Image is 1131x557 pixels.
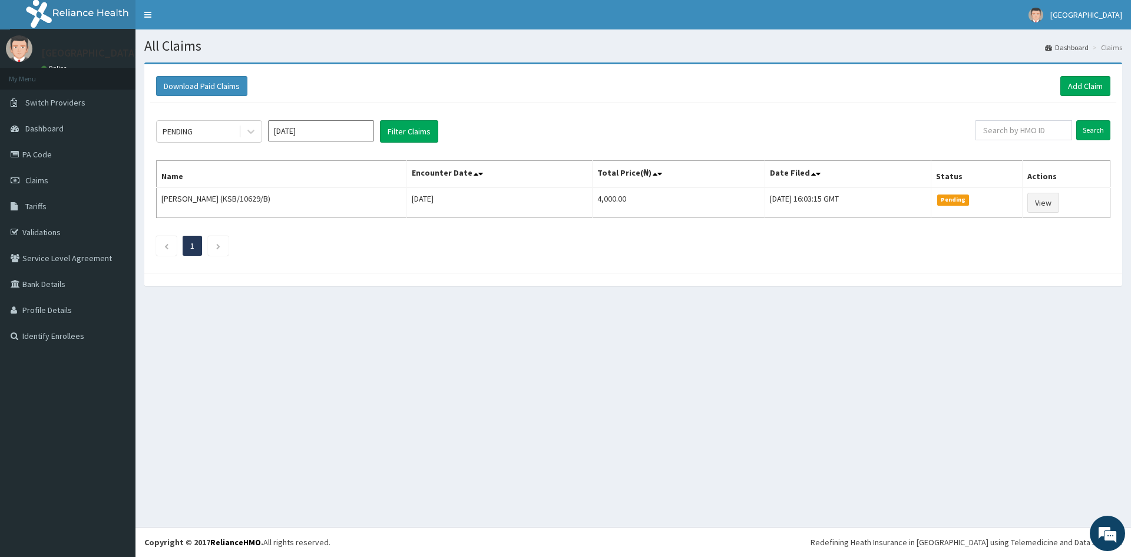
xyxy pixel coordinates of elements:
a: Next page [216,240,221,251]
a: Previous page [164,240,169,251]
strong: Copyright © 2017 . [144,537,263,548]
th: Status [931,161,1022,188]
th: Actions [1022,161,1110,188]
th: Encounter Date [406,161,593,188]
span: Claims [25,175,48,186]
a: Dashboard [1045,42,1089,52]
img: User Image [6,35,32,62]
img: User Image [1029,8,1043,22]
th: Name [157,161,407,188]
a: RelianceHMO [210,537,261,548]
input: Select Month and Year [268,120,374,141]
div: Redefining Heath Insurance in [GEOGRAPHIC_DATA] using Telemedicine and Data Science! [811,536,1122,548]
input: Search by HMO ID [975,120,1072,140]
th: Total Price(₦) [593,161,765,188]
footer: All rights reserved. [135,527,1131,557]
span: Switch Providers [25,97,85,108]
h1: All Claims [144,38,1122,54]
p: [GEOGRAPHIC_DATA] [41,48,138,58]
span: Pending [937,195,970,205]
span: Dashboard [25,123,64,134]
td: [DATE] [406,187,593,218]
td: [PERSON_NAME] (KSB/10629/B) [157,187,407,218]
button: Download Paid Claims [156,76,247,96]
span: Tariffs [25,201,47,212]
th: Date Filed [765,161,931,188]
input: Search [1076,120,1110,140]
td: [DATE] 16:03:15 GMT [765,187,931,218]
span: [GEOGRAPHIC_DATA] [1050,9,1122,20]
a: Add Claim [1060,76,1110,96]
button: Filter Claims [380,120,438,143]
a: View [1027,193,1059,213]
td: 4,000.00 [593,187,765,218]
li: Claims [1090,42,1122,52]
div: PENDING [163,126,193,137]
a: Page 1 is your current page [190,240,194,251]
a: Online [41,64,70,72]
